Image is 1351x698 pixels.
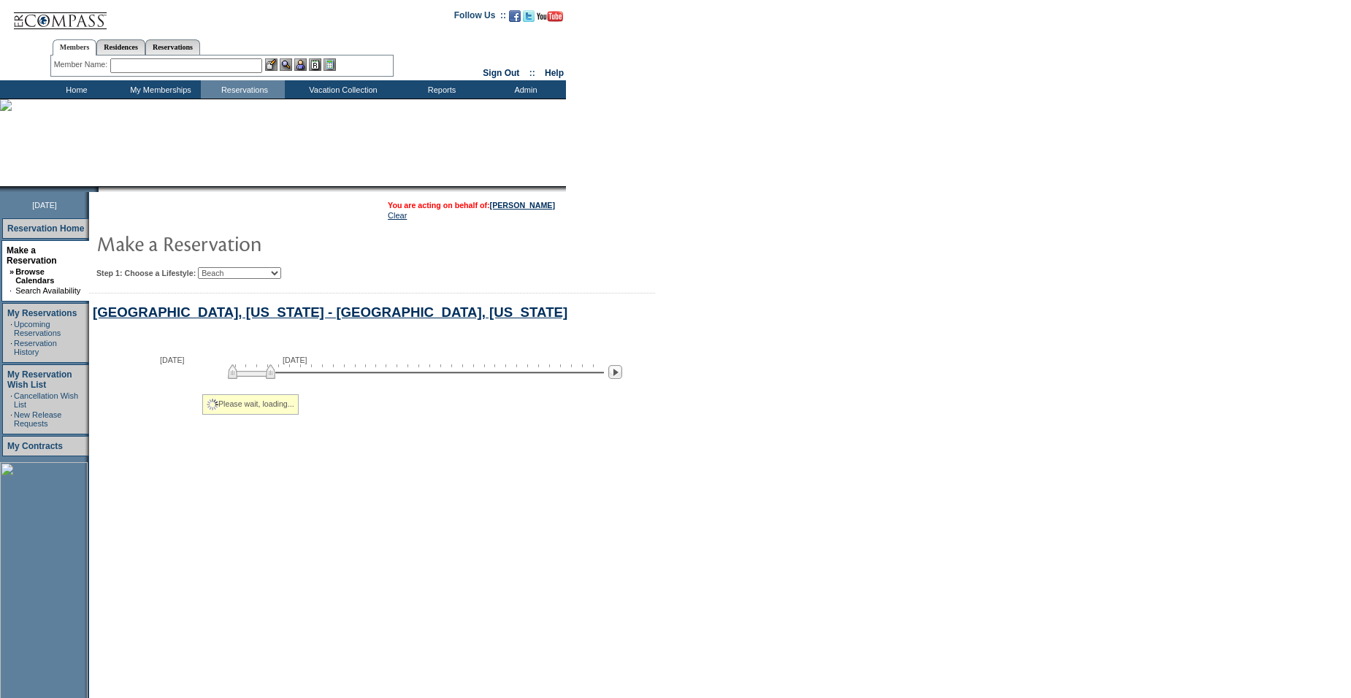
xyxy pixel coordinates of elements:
a: My Reservations [7,308,77,318]
a: Subscribe to our YouTube Channel [537,15,563,23]
a: Make a Reservation [7,245,57,266]
img: b_edit.gif [265,58,278,71]
b: Step 1: Choose a Lifestyle: [96,269,196,277]
span: [DATE] [160,356,185,364]
b: » [9,267,14,276]
span: [DATE] [32,201,57,210]
td: · [9,286,14,295]
img: b_calculator.gif [324,58,336,71]
a: Search Availability [15,286,80,295]
td: · [10,391,12,409]
img: Follow us on Twitter [523,10,535,22]
td: My Memberships [117,80,201,99]
a: My Reservation Wish List [7,369,72,390]
img: pgTtlMakeReservation.gif [96,229,389,258]
td: · [10,320,12,337]
td: Reservations [201,80,285,99]
td: · [10,339,12,356]
a: Become our fan on Facebook [509,15,521,23]
a: Clear [388,211,407,220]
td: Admin [482,80,566,99]
img: Become our fan on Facebook [509,10,521,22]
a: Upcoming Reservations [14,320,61,337]
td: Reports [398,80,482,99]
a: [PERSON_NAME] [490,201,555,210]
a: Reservations [145,39,200,55]
a: Residences [96,39,145,55]
img: promoShadowLeftCorner.gif [93,186,99,192]
div: Please wait, loading... [202,394,299,415]
a: [GEOGRAPHIC_DATA], [US_STATE] - [GEOGRAPHIC_DATA], [US_STATE] [93,304,567,320]
img: Subscribe to our YouTube Channel [537,11,563,22]
img: Impersonate [294,58,307,71]
img: View [280,58,292,71]
img: blank.gif [99,186,100,192]
img: Next [608,365,622,379]
td: · [10,410,12,428]
span: :: [529,68,535,78]
img: spinner2.gif [207,399,218,410]
a: Sign Out [483,68,519,78]
span: You are acting on behalf of: [388,201,555,210]
div: Member Name: [54,58,110,71]
span: [DATE] [283,356,307,364]
a: Follow us on Twitter [523,15,535,23]
a: New Release Requests [14,410,61,428]
a: My Contracts [7,441,63,451]
td: Home [33,80,117,99]
td: Vacation Collection [285,80,398,99]
a: Reservation History [14,339,57,356]
a: Help [545,68,564,78]
a: Cancellation Wish List [14,391,78,409]
img: Reservations [309,58,321,71]
td: Follow Us :: [454,9,506,26]
a: Members [53,39,97,55]
a: Browse Calendars [15,267,54,285]
a: Reservation Home [7,223,84,234]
